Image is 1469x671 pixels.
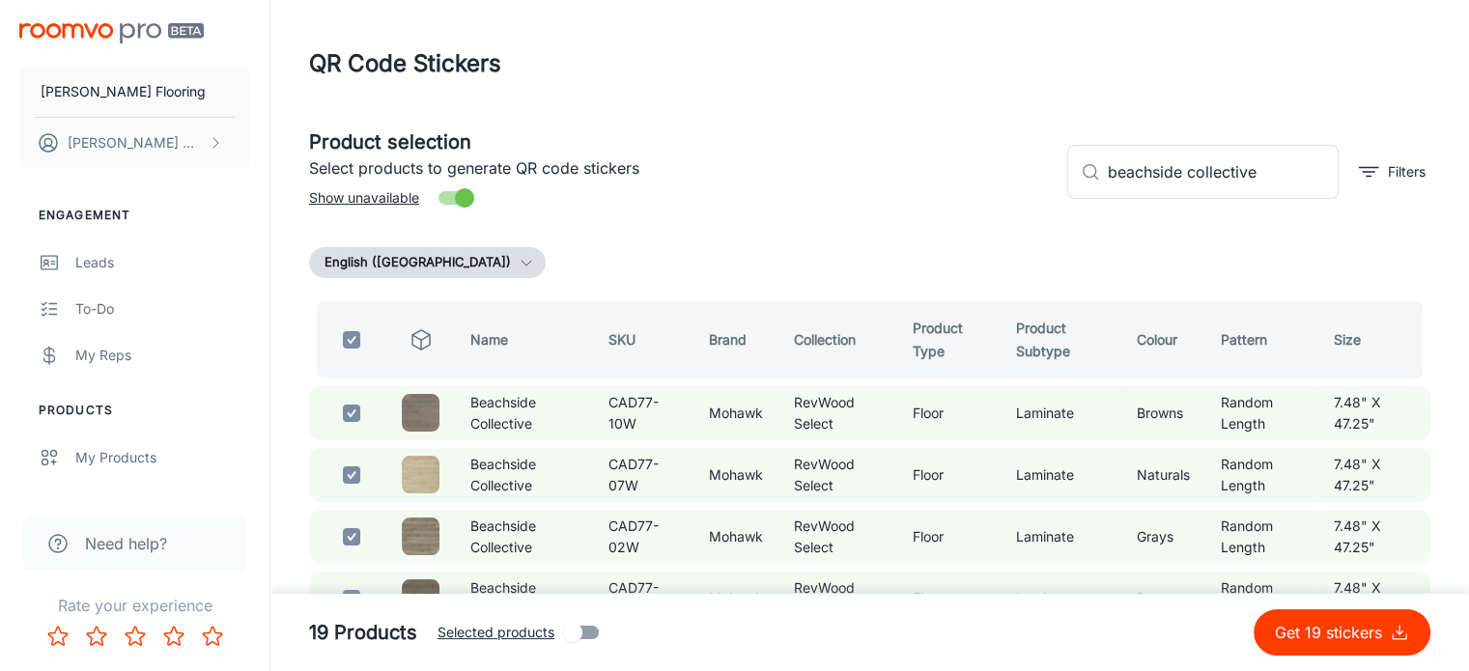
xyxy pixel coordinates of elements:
[309,247,546,278] button: English ([GEOGRAPHIC_DATA])
[693,510,778,564] td: Mohawk
[309,618,417,647] h5: 19 Products
[455,448,593,502] td: Beachside Collective
[593,572,693,626] td: CAD77-04W
[1318,510,1430,564] td: 7.48" X 47.25"
[455,510,593,564] td: Beachside Collective
[75,252,250,273] div: Leads
[41,81,206,102] p: [PERSON_NAME] Flooring
[1388,161,1426,182] p: Filters
[1275,621,1390,644] p: Get 19 stickers
[897,301,1001,378] th: Product Type
[19,118,250,168] button: [PERSON_NAME] Wood
[593,510,693,564] td: CAD77-02W
[1318,301,1430,378] th: Size
[1205,386,1318,440] td: Random Length
[693,386,778,440] td: Mohawk
[75,345,250,366] div: My Reps
[1205,510,1318,564] td: Random Length
[75,493,250,515] div: Suppliers
[593,448,693,502] td: CAD77-07W
[309,156,1052,180] p: Select products to generate QR code stickers
[116,617,155,656] button: Rate 3 star
[897,510,1001,564] td: Floor
[897,572,1001,626] td: Floor
[1108,145,1339,199] input: Search by SKU, brand, collection...
[897,448,1001,502] td: Floor
[1121,301,1205,378] th: Colour
[1001,448,1121,502] td: Laminate
[778,510,898,564] td: RevWood Select
[455,301,593,378] th: Name
[77,617,116,656] button: Rate 2 star
[39,617,77,656] button: Rate 1 star
[193,617,232,656] button: Rate 5 star
[19,23,204,43] img: Roomvo PRO Beta
[75,298,250,320] div: To-do
[693,448,778,502] td: Mohawk
[778,301,898,378] th: Collection
[1121,448,1205,502] td: Naturals
[1121,386,1205,440] td: Browns
[438,622,554,643] span: Selected products
[455,386,593,440] td: Beachside Collective
[693,572,778,626] td: Mohawk
[1001,301,1121,378] th: Product Subtype
[309,127,1052,156] h5: Product selection
[778,572,898,626] td: RevWood Select
[68,132,204,154] p: [PERSON_NAME] Wood
[778,386,898,440] td: RevWood Select
[593,301,693,378] th: SKU
[897,386,1001,440] td: Floor
[778,448,898,502] td: RevWood Select
[1121,510,1205,564] td: Grays
[1001,572,1121,626] td: Laminate
[75,447,250,468] div: My Products
[1318,386,1430,440] td: 7.48" X 47.25"
[1205,572,1318,626] td: Random Length
[19,67,250,117] button: [PERSON_NAME] Flooring
[1318,448,1430,502] td: 7.48" X 47.25"
[1001,386,1121,440] td: Laminate
[455,572,593,626] td: Beachside Collective
[15,594,254,617] p: Rate your experience
[1205,301,1318,378] th: Pattern
[1354,156,1430,187] button: filter
[1205,448,1318,502] td: Random Length
[1001,510,1121,564] td: Laminate
[1121,572,1205,626] td: Browns
[309,46,501,81] h1: QR Code Stickers
[309,187,419,209] span: Show unavailable
[593,386,693,440] td: CAD77-10W
[693,301,778,378] th: Brand
[155,617,193,656] button: Rate 4 star
[1318,572,1430,626] td: 7.48" X 47.25"
[1254,609,1430,656] button: Get 19 stickers
[85,532,167,555] span: Need help?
